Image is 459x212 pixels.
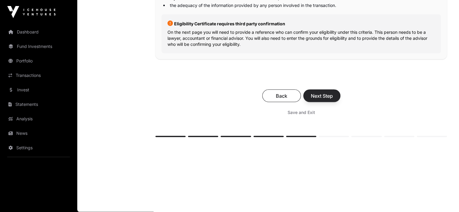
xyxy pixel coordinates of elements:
[311,92,333,100] span: Next Step
[280,107,322,118] button: Save and Exit
[5,25,72,39] a: Dashboard
[5,40,72,53] a: Fund Investments
[167,29,435,47] p: On the next page you will need to provide a reference who can confirm your eligibility under this...
[270,92,293,100] span: Back
[429,183,459,212] iframe: Chat Widget
[288,109,315,115] span: Save and Exit
[303,90,340,102] button: Next Step
[5,127,72,140] a: News
[5,98,72,111] a: Statements
[5,141,72,154] a: Settings
[5,69,72,82] a: Transactions
[5,54,72,68] a: Portfolio
[262,90,301,102] button: Back
[5,83,72,97] a: Invest
[7,6,56,18] img: Icehouse Ventures Logo
[168,2,441,8] li: the adequacy of the information provided by any person involved in the transaction.
[167,21,435,27] p: Eligibility Certificate requires third party confirmation
[5,112,72,125] a: Analysis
